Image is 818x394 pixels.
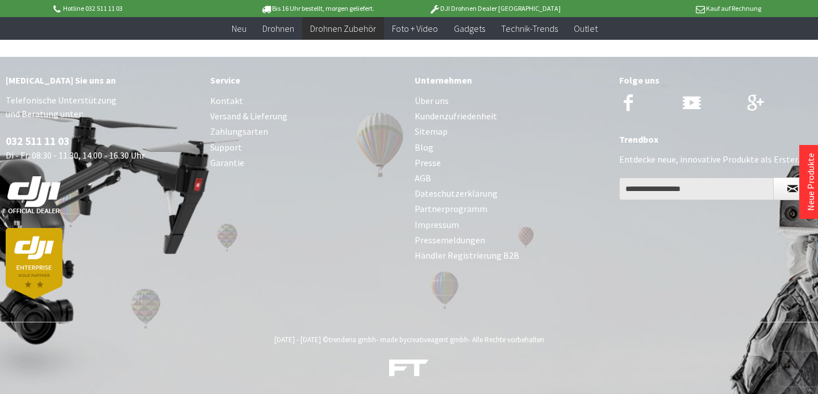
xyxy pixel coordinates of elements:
[619,132,812,147] div: Trendbox
[384,17,446,40] a: Foto + Video
[310,23,376,34] span: Drohnen Zubehör
[454,23,485,34] span: Gadgets
[619,152,812,166] p: Entdecke neue, innovative Produkte als Erster.
[415,93,608,109] a: Über uns
[389,359,429,377] img: ft-white-trans-footer.png
[415,73,608,88] div: Unternehmen
[619,73,812,88] div: Folge uns
[210,93,403,109] a: Kontakt
[501,23,558,34] span: Technik-Trends
[51,2,228,15] p: Hotline 032 511 11 03
[6,228,62,299] img: dji-partner-enterprise_goldLoJgYOWPUIEBO.png
[406,2,583,15] p: DJI Drohnen Dealer [GEOGRAPHIC_DATA]
[9,335,809,345] div: [DATE] - [DATE] © - made by - Alle Rechte vorbehalten
[805,153,816,211] a: Neue Produkte
[407,335,468,345] a: creativeagent gmbh
[254,17,302,40] a: Drohnen
[6,134,69,148] a: 032 511 11 03
[566,17,606,40] a: Outlet
[415,233,608,248] a: Pressemeldungen
[210,109,403,124] a: Versand & Lieferung
[415,171,608,186] a: AGB
[224,17,254,40] a: Neu
[228,2,406,15] p: Bis 16 Uhr bestellt, morgen geliefert.
[262,23,294,34] span: Drohnen
[392,23,438,34] span: Foto + Video
[415,217,608,233] a: Impressum
[493,17,566,40] a: Technik-Trends
[210,73,403,88] div: Service
[6,73,199,88] div: [MEDICAL_DATA] Sie uns an
[210,155,403,171] a: Garantie
[210,140,403,155] a: Support
[6,176,62,214] img: white-dji-schweiz-logo-official_140x140.png
[415,155,608,171] a: Presse
[210,124,403,139] a: Zahlungsarten
[619,177,774,200] input: Ihre E-Mail Adresse
[232,23,247,34] span: Neu
[329,335,376,345] a: trenderia gmbh
[415,248,608,263] a: Händler Registrierung B2B
[415,140,608,155] a: Blog
[773,177,812,200] button: Newsletter abonnieren
[415,109,608,124] a: Kundenzufriedenheit
[583,2,761,15] p: Kauf auf Rechnung
[415,124,608,139] a: Sitemap
[446,17,493,40] a: Gadgets
[389,360,429,381] a: DJI Drohnen, Trends & Gadgets Shop
[6,93,199,299] p: Telefonische Unterstützung und Beratung unter: Di - Fr: 08:30 - 11.30, 14.00 - 16.30 Uhr
[415,201,608,217] a: Partnerprogramm
[302,17,384,40] a: Drohnen Zubehör
[415,186,608,201] a: Dateschutzerklärung
[574,23,598,34] span: Outlet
